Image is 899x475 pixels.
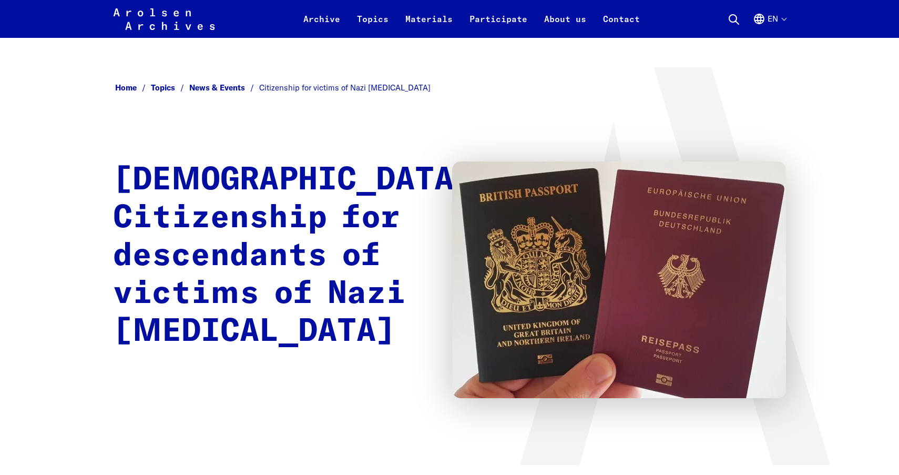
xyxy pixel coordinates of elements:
[397,13,461,38] a: Materials
[113,161,473,351] h1: [DEMOGRAPHIC_DATA] Citizenship for descendants of victims of Nazi [MEDICAL_DATA]
[349,13,397,38] a: Topics
[259,83,431,93] span: Citizenship for victims of Nazi [MEDICAL_DATA]
[295,6,648,32] nav: Primary
[115,83,151,93] a: Home
[295,13,349,38] a: Archive
[151,83,189,93] a: Topics
[595,13,648,38] a: Contact
[113,80,786,96] nav: Breadcrumb
[189,83,259,93] a: News & Events
[461,13,536,38] a: Participate
[753,13,786,38] button: English, language selection
[536,13,595,38] a: About us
